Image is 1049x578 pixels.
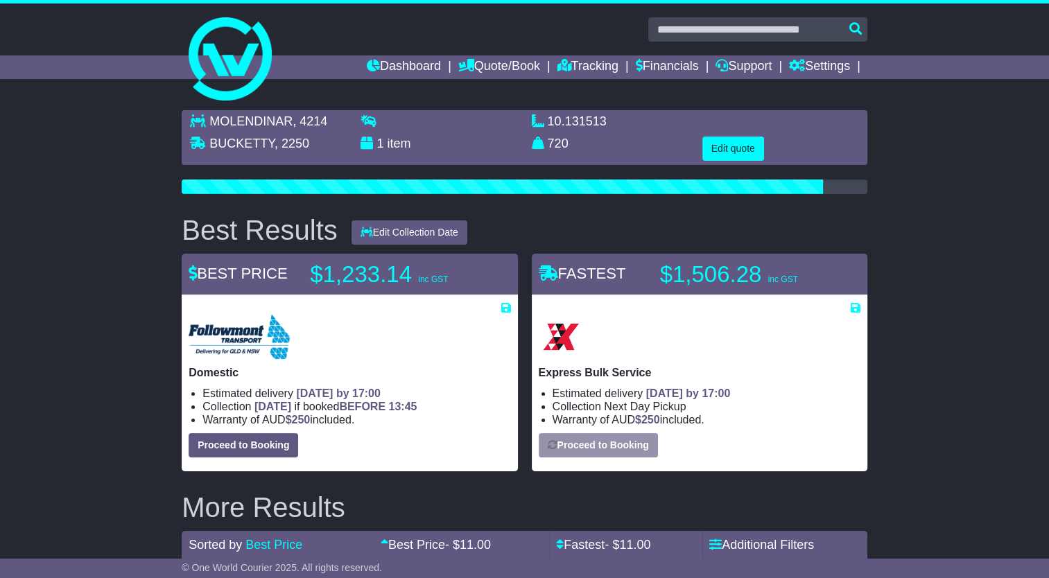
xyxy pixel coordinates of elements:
span: 11.00 [460,538,491,552]
button: Edit Collection Date [352,220,467,245]
li: Collection [553,400,860,413]
span: $ [635,414,660,426]
a: Dashboard [367,55,441,79]
a: Support [716,55,772,79]
li: Warranty of AUD included. [202,413,510,426]
span: BEFORE [339,401,385,412]
span: [DATE] [254,401,291,412]
a: Financials [636,55,699,79]
li: Warranty of AUD included. [553,413,860,426]
a: Settings [789,55,850,79]
span: if booked [254,401,417,412]
a: Quote/Book [458,55,540,79]
img: Border Express: Express Bulk Service [539,315,583,359]
span: 10.131513 [548,114,607,128]
a: Best Price [245,538,302,552]
span: [DATE] by 17:00 [646,387,731,399]
div: Best Results [175,215,345,245]
span: inc GST [768,274,797,284]
li: Collection [202,400,510,413]
span: item [387,137,410,150]
img: Followmont Transport: Domestic [189,315,290,359]
a: Fastest- $11.00 [556,538,650,552]
span: 250 [292,414,311,426]
li: Estimated delivery [202,387,510,400]
span: - $ [605,538,650,552]
button: Proceed to Booking [189,433,298,457]
a: Best Price- $11.00 [381,538,491,552]
p: Domestic [189,366,510,379]
span: BEST PRICE [189,265,287,282]
span: MOLENDINAR [209,114,293,128]
span: 250 [641,414,660,426]
span: Next Day Pickup [604,401,686,412]
p: $1,506.28 [660,261,833,288]
h2: More Results [182,492,867,523]
span: , 4214 [293,114,327,128]
li: Estimated delivery [553,387,860,400]
button: Proceed to Booking [539,433,658,457]
span: , 2250 [275,137,309,150]
span: 13:45 [388,401,417,412]
span: $ [286,414,311,426]
a: Tracking [557,55,618,79]
span: - $ [445,538,491,552]
span: 720 [548,137,569,150]
button: Edit quote [702,137,764,161]
span: [DATE] by 17:00 [296,387,381,399]
span: 1 [376,137,383,150]
span: FASTEST [539,265,626,282]
a: Additional Filters [709,538,814,552]
span: 11.00 [619,538,650,552]
p: Express Bulk Service [539,366,860,379]
span: Sorted by [189,538,242,552]
span: BUCKETTY [209,137,275,150]
span: inc GST [418,274,448,284]
span: © One World Courier 2025. All rights reserved. [182,562,382,573]
p: $1,233.14 [310,261,483,288]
